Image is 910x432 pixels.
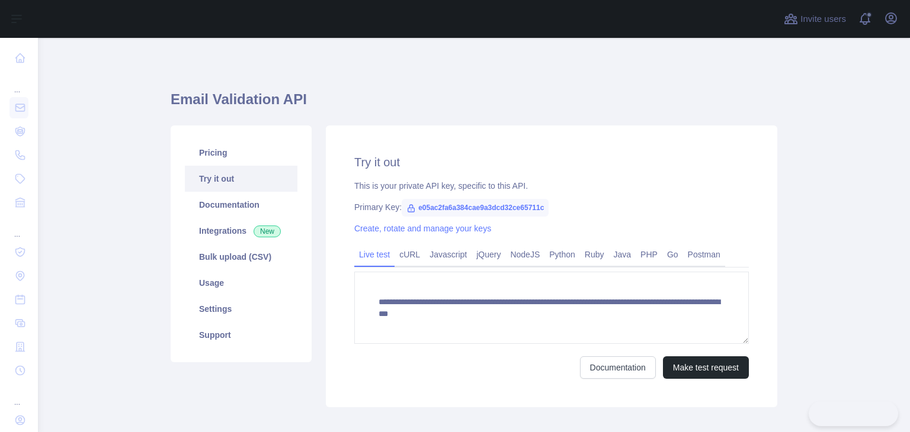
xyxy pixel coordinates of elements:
[254,225,281,237] span: New
[185,270,297,296] a: Usage
[580,356,656,379] a: Documentation
[9,215,28,239] div: ...
[354,224,491,233] a: Create, rotate and manage your keys
[185,192,297,218] a: Documentation
[580,245,609,264] a: Ruby
[800,12,846,26] span: Invite users
[781,9,848,28] button: Invite users
[609,245,636,264] a: Java
[402,199,549,217] span: e05ac2fa6a384cae9a3dcd32ce65711c
[683,245,725,264] a: Postman
[425,245,472,264] a: Javascript
[185,296,297,322] a: Settings
[185,322,297,348] a: Support
[662,245,683,264] a: Go
[636,245,662,264] a: PHP
[185,140,297,166] a: Pricing
[9,383,28,407] div: ...
[354,154,749,170] h2: Try it out
[9,71,28,95] div: ...
[505,245,544,264] a: NodeJS
[185,166,297,192] a: Try it out
[663,356,749,379] button: Make test request
[171,90,777,118] h1: Email Validation API
[809,401,898,426] iframe: Toggle Customer Support
[354,245,395,264] a: Live test
[395,245,425,264] a: cURL
[185,218,297,244] a: Integrations New
[472,245,505,264] a: jQuery
[185,244,297,270] a: Bulk upload (CSV)
[354,201,749,213] div: Primary Key:
[544,245,580,264] a: Python
[354,180,749,192] div: This is your private API key, specific to this API.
